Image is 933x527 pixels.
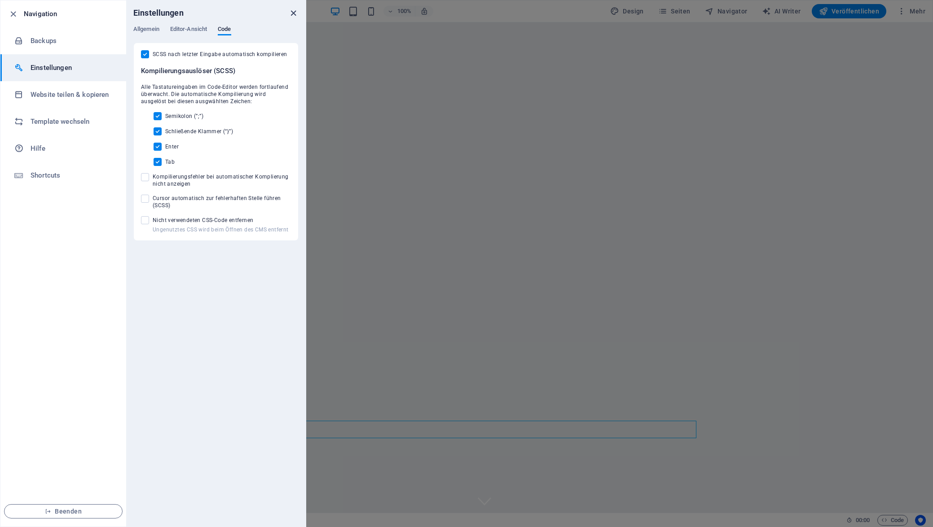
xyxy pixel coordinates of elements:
h6: Hilfe [31,143,114,154]
span: Semikolon (”;”) [165,113,203,120]
span: SCSS nach letzter Eingabe automatisch kompilieren [153,51,287,58]
span: Cursor automatisch zur fehlerhaften Stelle führen (SCSS) [153,195,291,209]
span: Enter [165,143,179,150]
h6: Einstellungen [31,62,114,73]
button: Beenden [4,504,123,518]
p: Ungenutztes CSS wird beim Öffnen des CMS entfernt [153,226,291,233]
span: Allgemein [133,24,159,36]
span: Nicht verwendeten CSS-Code entfernen [153,217,291,224]
span: Code [218,24,231,36]
a: Hilfe [0,135,126,162]
h6: Shortcuts [31,170,114,181]
span: Editor-Ansicht [170,24,207,36]
span: Tab [165,158,175,166]
h6: Backups [31,35,114,46]
span: Alle Tastatureingaben im Code-Editor werden fortlaufend überwacht. Die automatische Kompilierung ... [141,83,291,105]
div: Einstellungen [133,26,299,43]
button: close [288,8,299,18]
span: Kompilierungsfehler bei automatischer Komplierung nicht anzeigen [153,173,291,187]
span: Schließende Klammer (“}”) [165,128,233,135]
h6: Einstellungen [133,8,184,18]
span: Beenden [12,508,115,515]
h6: Kompilierungsauslöser (SCSS) [141,65,291,76]
h6: Navigation [24,9,119,19]
h6: Website teilen & kopieren [31,89,114,100]
h6: Template wechseln [31,116,114,127]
